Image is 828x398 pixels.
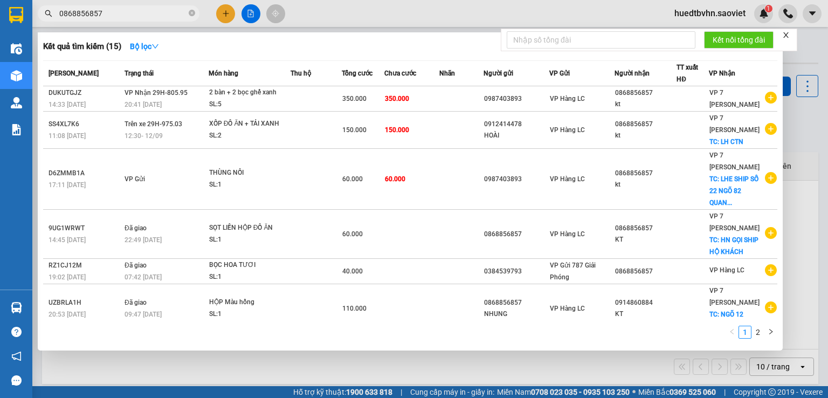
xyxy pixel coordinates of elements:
[752,326,764,338] a: 2
[125,273,162,281] span: 07:42 [DATE]
[342,126,367,134] span: 150.000
[209,70,238,77] span: Món hàng
[615,297,676,308] div: 0914860884
[484,119,548,130] div: 0912414478
[11,70,22,81] img: warehouse-icon
[615,223,676,234] div: 0868856857
[709,175,758,207] span: TC: LHE SHIP SỐ 22 NGÕ 82 QUAN...
[49,223,121,234] div: 9UG1WRWT
[151,43,159,50] span: down
[49,87,121,99] div: DUKUTGJZ
[11,327,22,337] span: question-circle
[484,266,548,277] div: 0384539793
[709,287,760,306] span: VP 7 [PERSON_NAME]
[615,168,676,179] div: 0868856857
[709,138,743,146] span: TC: LH CTN
[550,175,585,183] span: VP Hàng LC
[484,130,548,141] div: HOÀI
[709,114,760,134] span: VP 7 [PERSON_NAME]
[765,123,777,135] span: plus-circle
[125,120,182,128] span: Trên xe 29H-975.03
[484,297,548,308] div: 0868856857
[49,297,121,308] div: UZBRLA1H
[49,273,86,281] span: 19:02 [DATE]
[291,70,311,77] span: Thu hộ
[11,302,22,313] img: warehouse-icon
[484,93,548,105] div: 0987403893
[49,260,121,271] div: RZ1CJ12M
[739,326,751,339] li: 1
[507,31,695,49] input: Nhập số tổng đài
[209,308,290,320] div: SL: 1
[342,267,363,275] span: 40.000
[209,271,290,283] div: SL: 1
[549,70,570,77] span: VP Gửi
[484,308,548,320] div: NHUNG
[189,9,195,19] span: close-circle
[49,181,86,189] span: 17:11 [DATE]
[484,70,513,77] span: Người gửi
[11,351,22,361] span: notification
[125,262,147,269] span: Đã giao
[615,130,676,141] div: kt
[768,328,774,335] span: right
[384,70,416,77] span: Chưa cước
[209,130,290,142] div: SL: 2
[49,168,121,179] div: D6ZMMB1A
[484,174,548,185] div: 0987403893
[209,167,290,179] div: THÙNG NỒI
[125,311,162,318] span: 09:47 [DATE]
[765,301,777,313] span: plus-circle
[209,234,290,246] div: SL: 1
[342,305,367,312] span: 110.000
[130,42,159,51] strong: Bộ lọc
[342,70,372,77] span: Tổng cước
[11,43,22,54] img: warehouse-icon
[615,119,676,130] div: 0868856857
[209,297,290,308] div: HỘP Màu hồng
[550,305,585,312] span: VP Hàng LC
[615,87,676,99] div: 0868856857
[726,326,739,339] button: left
[125,101,162,108] span: 20:41 [DATE]
[385,175,405,183] span: 60.000
[125,224,147,232] span: Đã giao
[209,87,290,99] div: 2 bàn + 2 bọc ghế xanh
[765,264,777,276] span: plus-circle
[726,326,739,339] li: Previous Page
[765,172,777,184] span: plus-circle
[615,99,676,110] div: kt
[189,10,195,16] span: close-circle
[615,70,650,77] span: Người nhận
[764,326,777,339] button: right
[385,95,409,102] span: 350.000
[677,64,698,83] span: TT xuất HĐ
[342,230,363,238] span: 60.000
[59,8,187,19] input: Tìm tên, số ĐT hoặc mã đơn
[550,262,596,281] span: VP Gửi 787 Giải Phóng
[709,70,735,77] span: VP Nhận
[49,311,86,318] span: 20:53 [DATE]
[739,326,751,338] a: 1
[484,229,548,240] div: 0868856857
[729,328,735,335] span: left
[709,266,744,274] span: VP Hàng LC
[615,266,676,277] div: 0868856857
[125,70,154,77] span: Trạng thái
[550,95,585,102] span: VP Hàng LC
[209,222,290,234] div: SỌT LIỀN HỘP ĐỒ ĂN
[615,308,676,320] div: KT
[11,97,22,108] img: warehouse-icon
[709,212,760,232] span: VP 7 [PERSON_NAME]
[709,236,758,256] span: TC: HN GỌI SHIP HỘ KHÁCH
[342,95,367,102] span: 350.000
[209,99,290,111] div: SL: 5
[615,179,676,190] div: kt
[765,227,777,239] span: plus-circle
[9,7,23,23] img: logo-vxr
[615,234,676,245] div: KT
[439,70,455,77] span: Nhãn
[43,41,121,52] h3: Kết quả tìm kiếm ( 15 )
[125,236,162,244] span: 22:49 [DATE]
[709,89,760,108] span: VP 7 [PERSON_NAME]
